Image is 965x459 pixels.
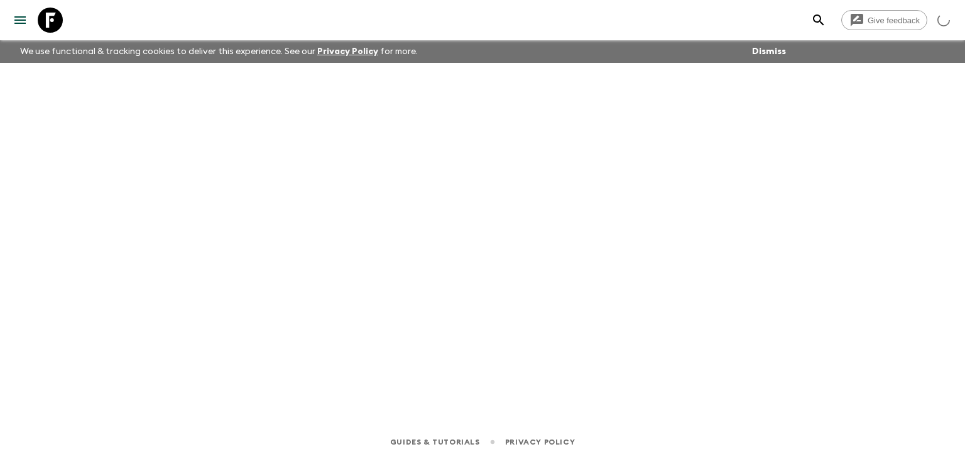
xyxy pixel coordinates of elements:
[806,8,831,33] button: search adventures
[15,40,423,63] p: We use functional & tracking cookies to deliver this experience. See our for more.
[841,10,927,30] a: Give feedback
[8,8,33,33] button: menu
[317,47,378,56] a: Privacy Policy
[749,43,789,60] button: Dismiss
[861,16,927,25] span: Give feedback
[505,435,575,449] a: Privacy Policy
[390,435,480,449] a: Guides & Tutorials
